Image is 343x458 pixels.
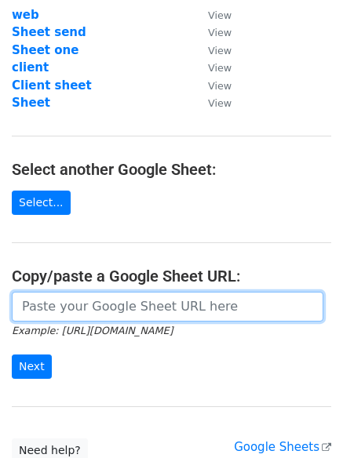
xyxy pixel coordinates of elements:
input: Paste your Google Sheet URL here [12,292,323,322]
a: Google Sheets [234,440,331,454]
small: Example: [URL][DOMAIN_NAME] [12,325,173,336]
small: View [208,80,232,92]
small: View [208,9,232,21]
a: View [192,96,232,110]
a: Sheet send [12,25,86,39]
a: client [12,60,49,75]
small: View [208,27,232,38]
input: Next [12,354,52,379]
small: View [208,97,232,109]
a: View [192,43,232,57]
small: View [208,45,232,56]
h4: Copy/paste a Google Sheet URL: [12,267,331,285]
a: View [192,8,232,22]
iframe: Chat Widget [265,383,343,458]
a: View [192,78,232,93]
small: View [208,62,232,74]
a: Client sheet [12,78,92,93]
a: Sheet [12,96,50,110]
h4: Select another Google Sheet: [12,160,331,179]
a: web [12,8,39,22]
a: View [192,25,232,39]
a: Select... [12,191,71,215]
a: Sheet one [12,43,78,57]
a: View [192,60,232,75]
